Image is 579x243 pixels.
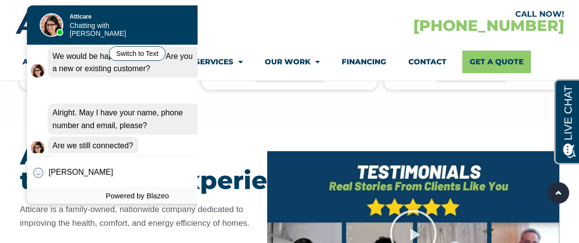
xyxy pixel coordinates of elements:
[88,41,145,56] button: Switch to Text
[408,51,447,73] a: Contact
[290,10,564,18] div: CALL NOW!
[49,8,127,32] div: Move
[342,51,386,73] a: Financing
[12,162,23,173] span: Select Emoticon
[265,51,320,73] a: Our Work
[21,5,198,209] iframe: Chat Window
[166,51,243,73] a: Other Services
[20,144,257,193] h3: About the Experience
[49,8,127,15] h1: Atticare
[26,132,117,150] div: Are we still connected?
[23,51,557,73] nav: Menu
[24,8,79,20] span: Opens a chat window
[10,136,24,150] img: Live Agent
[65,5,202,44] div: Atticare
[31,47,172,68] span: We would be happy to help you. Are you a new or existing customer?
[27,158,206,177] input: Type your message...
[462,51,531,73] a: Get A Quote
[6,151,227,183] div: Type your response and press Return or Send
[10,59,24,73] img: Live Agent
[6,183,227,199] div: Powered by Blazeo
[20,203,257,230] p: Atticare is a family-owned, nationwide company dedicated to improving the health, comfort, and en...
[26,99,181,129] div: Alright. May I have your name, phone number and email, please?
[49,17,127,32] p: Chatting with [PERSON_NAME]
